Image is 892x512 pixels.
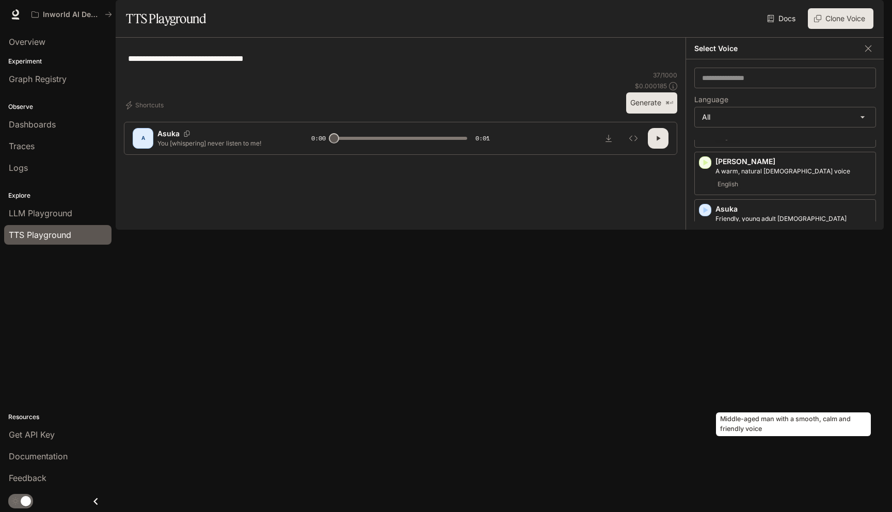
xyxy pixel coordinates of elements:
[135,130,151,147] div: A
[623,128,644,149] button: Inspect
[716,412,871,436] div: Middle-aged man with a smooth, calm and friendly voice
[27,4,117,25] button: All workspaces
[653,71,677,79] p: 37 / 1000
[715,178,740,190] span: English
[598,128,619,149] button: Download audio
[695,107,875,127] div: All
[157,139,286,148] p: You [whispering] never listen to me!
[715,204,871,214] p: Asuka
[311,133,326,143] span: 0:00
[475,133,490,143] span: 0:01
[157,129,180,139] p: Asuka
[180,131,194,137] button: Copy Voice ID
[126,8,206,29] h1: TTS Playground
[715,167,871,176] p: A warm, natural female voice
[765,8,800,29] a: Docs
[715,156,871,167] p: [PERSON_NAME]
[635,82,667,90] p: $ 0.000185
[715,214,871,233] p: Friendly, young adult Japanese female voice
[694,96,728,103] p: Language
[626,92,677,114] button: Generate⌘⏎
[124,97,168,114] button: Shortcuts
[43,10,101,19] p: Inworld AI Demos
[665,100,673,106] p: ⌘⏎
[808,8,873,29] button: Clone Voice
